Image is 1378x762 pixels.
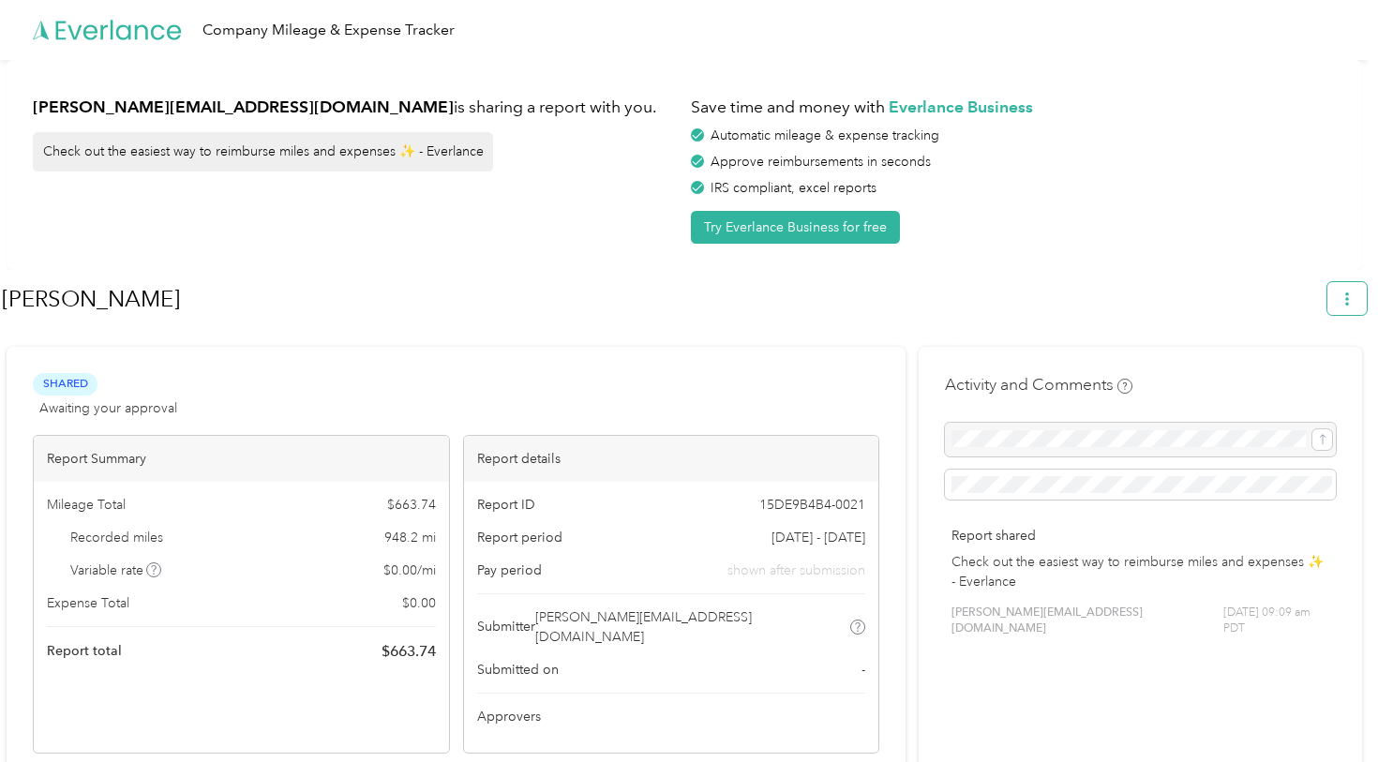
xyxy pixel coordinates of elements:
span: [DATE] - [DATE] [771,528,865,547]
span: Report ID [477,495,535,515]
div: Company Mileage & Expense Tracker [202,19,455,42]
strong: [PERSON_NAME][EMAIL_ADDRESS][DOMAIN_NAME] [33,97,454,116]
h4: Activity and Comments [945,373,1132,396]
span: [PERSON_NAME][EMAIL_ADDRESS][DOMAIN_NAME] [535,607,847,647]
h1: Save time and money with [691,96,1336,119]
span: Recorded miles [70,528,163,547]
span: $ 663.74 [387,495,436,515]
span: Report total [47,641,122,661]
span: shown after submission [727,560,865,580]
span: Submitter [477,617,535,636]
span: - [861,660,865,680]
span: Submitted on [477,660,559,680]
p: Report shared [951,526,1329,545]
h1: August Miles [2,276,1314,321]
p: Check out the easiest way to reimburse miles and expenses ✨ - Everlance [951,552,1329,591]
span: $ 0.00 / mi [383,560,436,580]
strong: Everlance Business [889,97,1033,116]
span: Shared [33,373,97,395]
span: Approvers [477,707,541,726]
span: Approve reimbursements in seconds [711,154,931,170]
span: 948.2 mi [384,528,436,547]
span: 15DE9B4B4-0021 [759,495,865,515]
span: Awaiting your approval [39,398,177,418]
span: Pay period [477,560,542,580]
span: IRS compliant, excel reports [711,180,876,196]
span: $ 663.74 [382,640,436,663]
span: Report period [477,528,562,547]
div: Report Summary [34,436,449,482]
div: Report details [464,436,879,482]
div: Check out the easiest way to reimburse miles and expenses ✨ - Everlance [33,132,493,172]
span: Automatic mileage & expense tracking [711,127,939,143]
h1: is sharing a report with you. [33,96,678,119]
span: Variable rate [70,560,162,580]
span: [DATE] 09:09 am PDT [1223,605,1329,637]
span: Mileage Total [47,495,126,515]
span: Expense Total [47,593,129,613]
button: Try Everlance Business for free [691,211,900,244]
span: $ 0.00 [402,593,436,613]
span: [PERSON_NAME][EMAIL_ADDRESS][DOMAIN_NAME] [951,605,1223,637]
